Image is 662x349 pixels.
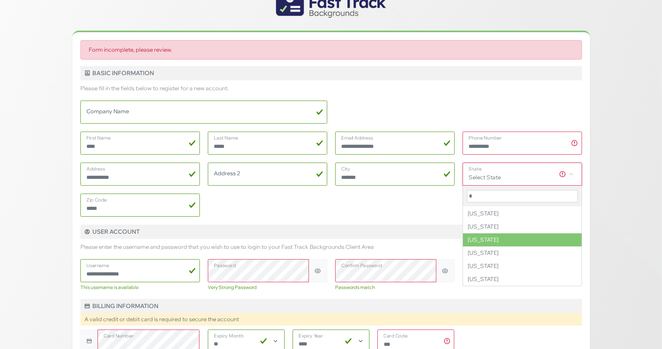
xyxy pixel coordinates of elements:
p: Please enter the username and password that you wish to use to login to your Fast Track Backgroun... [80,243,582,251]
span: Select State [463,163,582,186]
div: Form incomplete, please review. [80,40,582,60]
div: Passwords match [335,284,455,291]
h5: Basic Information [80,66,582,80]
li: [US_STATE] [463,273,582,286]
li: [US_STATE] [463,246,582,260]
p: Please fill in the fields below to register for a new account. [80,84,582,93]
div: A valid credit or debit card is required to secure the account [80,313,582,326]
li: [US_STATE] [463,233,582,246]
input: Search [467,190,578,202]
h5: Billing Information [80,299,582,313]
span: Select State [463,163,582,184]
li: [US_STATE] [463,207,582,220]
h5: User Account [80,225,582,239]
li: [US_STATE] [463,260,582,273]
div: This username is available [80,284,200,291]
div: Very Strong Password [208,284,327,291]
li: [US_STATE] [463,220,582,233]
